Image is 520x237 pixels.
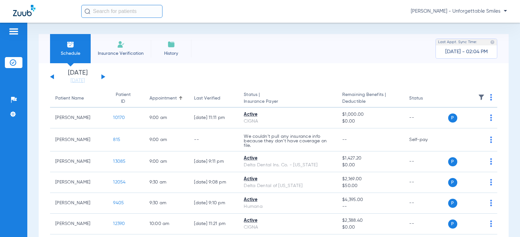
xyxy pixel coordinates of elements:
[144,214,189,234] td: 10:00 AM
[438,39,477,45] span: Last Appt. Sync Time:
[189,193,239,214] td: [DATE] 9:10 PM
[342,155,399,162] span: $1,427.20
[8,28,19,35] img: hamburger-icon
[117,41,125,48] img: Manual Insurance Verification
[189,128,239,151] td: --
[404,89,448,108] th: Status
[490,179,492,185] img: group-dot-blue.svg
[144,108,189,128] td: 9:00 AM
[411,8,507,15] span: [PERSON_NAME] - Unforgettable Smiles
[244,162,332,169] div: Delta Dental Ins. Co. - [US_STATE]
[490,220,492,227] img: group-dot-blue.svg
[113,201,124,205] span: 9405
[149,95,177,102] div: Appointment
[113,137,120,142] span: 815
[342,203,399,210] span: --
[113,221,125,226] span: 12390
[113,91,133,105] div: Patient ID
[67,41,74,48] img: Schedule
[13,5,35,16] img: Zuub Logo
[189,151,239,172] td: [DATE] 9:11 PM
[448,178,457,187] span: P
[96,50,146,57] span: Insurance Verification
[490,136,492,143] img: group-dot-blue.svg
[342,176,399,183] span: $2,169.00
[337,89,404,108] th: Remaining Benefits |
[244,118,332,125] div: CIGNA
[144,172,189,193] td: 9:30 AM
[144,193,189,214] td: 9:30 AM
[113,115,125,120] span: 10170
[149,95,184,102] div: Appointment
[244,224,332,231] div: CIGNA
[189,108,239,128] td: [DATE] 11:11 PM
[58,70,97,84] li: [DATE]
[144,128,189,151] td: 9:00 AM
[81,5,162,18] input: Search for patients
[50,214,108,234] td: [PERSON_NAME]
[342,196,399,203] span: $4,395.00
[84,8,90,14] img: Search Icon
[490,200,492,206] img: group-dot-blue.svg
[244,111,332,118] div: Active
[167,41,175,48] img: History
[50,151,108,172] td: [PERSON_NAME]
[244,217,332,224] div: Active
[244,155,332,162] div: Active
[490,114,492,121] img: group-dot-blue.svg
[448,157,457,166] span: P
[189,172,239,193] td: [DATE] 9:08 PM
[244,183,332,189] div: Delta Dental of [US_STATE]
[55,95,84,102] div: Patient Name
[113,91,139,105] div: Patient ID
[189,214,239,234] td: [DATE] 11:21 PM
[239,89,337,108] th: Status |
[404,128,448,151] td: Self-pay
[55,95,103,102] div: Patient Name
[342,118,399,125] span: $0.00
[342,162,399,169] span: $0.00
[448,219,457,229] span: P
[58,77,97,84] a: [DATE]
[404,172,448,193] td: --
[244,98,332,105] span: Insurance Payer
[50,108,108,128] td: [PERSON_NAME]
[342,111,399,118] span: $1,000.00
[445,49,488,55] span: [DATE] - 02:04 PM
[490,40,495,44] img: last sync help info
[244,134,332,148] p: We couldn’t pull any insurance info because they don’t have coverage on file.
[244,196,332,203] div: Active
[55,50,86,57] span: Schedule
[244,203,332,210] div: Humana
[244,176,332,183] div: Active
[342,224,399,231] span: $0.00
[448,113,457,123] span: P
[144,151,189,172] td: 9:00 AM
[194,95,220,102] div: Last Verified
[478,94,485,101] img: filter.svg
[50,193,108,214] td: [PERSON_NAME]
[113,180,125,184] span: 12054
[404,108,448,128] td: --
[490,94,492,101] img: group-dot-blue.svg
[342,217,399,224] span: $2,388.40
[342,137,347,142] span: --
[342,98,399,105] span: Deductible
[490,158,492,165] img: group-dot-blue.svg
[50,172,108,193] td: [PERSON_NAME]
[342,183,399,189] span: $50.00
[113,159,125,164] span: 13085
[194,95,233,102] div: Last Verified
[404,151,448,172] td: --
[404,214,448,234] td: --
[404,193,448,214] td: --
[50,128,108,151] td: [PERSON_NAME]
[448,199,457,208] span: P
[156,50,187,57] span: History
